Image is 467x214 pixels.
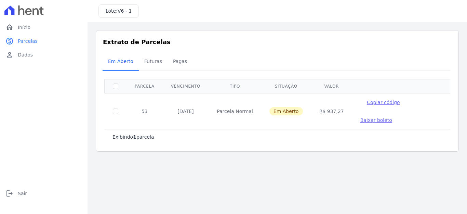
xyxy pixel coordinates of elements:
[360,117,392,123] span: Baixar boleto
[360,117,392,124] a: Baixar boleto
[209,93,261,129] td: Parcela Normal
[106,8,132,15] h3: Lote:
[311,93,352,129] td: R$ 937,27
[3,187,85,200] a: logoutSair
[140,54,166,68] span: Futuras
[163,93,209,129] td: [DATE]
[3,34,85,48] a: paidParcelas
[261,79,311,93] th: Situação
[18,24,30,31] span: Início
[360,99,406,106] button: Copiar código
[168,53,192,71] a: Pagas
[367,100,400,105] span: Copiar código
[3,21,85,34] a: homeInício
[311,79,352,93] th: Valor
[5,23,14,32] i: home
[269,107,303,115] span: Em Aberto
[5,189,14,198] i: logout
[103,53,139,71] a: Em Aberto
[5,51,14,59] i: person
[118,8,132,14] span: V6 - 1
[126,93,163,129] td: 53
[18,190,27,197] span: Sair
[112,134,154,140] p: Exibindo parcela
[5,37,14,45] i: paid
[104,54,137,68] span: Em Aberto
[18,51,33,58] span: Dados
[169,54,191,68] span: Pagas
[3,48,85,62] a: personDados
[163,79,209,93] th: Vencimento
[103,37,452,47] h3: Extrato de Parcelas
[126,79,163,93] th: Parcela
[139,53,168,71] a: Futuras
[18,38,38,45] span: Parcelas
[133,134,136,140] b: 1
[209,79,261,93] th: Tipo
